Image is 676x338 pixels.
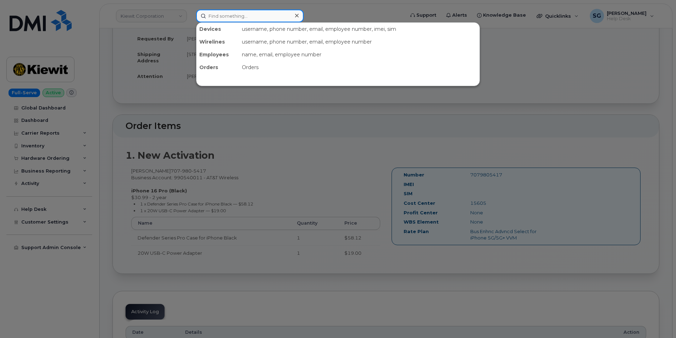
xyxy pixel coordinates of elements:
div: username, phone number, email, employee number [239,35,480,48]
input: Find something... [196,10,304,22]
div: Employees [196,48,239,61]
iframe: Messenger Launcher [645,307,671,333]
div: username, phone number, email, employee number, imei, sim [239,23,480,35]
div: Wirelines [196,35,239,48]
div: Orders [239,61,480,74]
div: Orders [196,61,239,74]
div: name, email, employee number [239,48,480,61]
div: Devices [196,23,239,35]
